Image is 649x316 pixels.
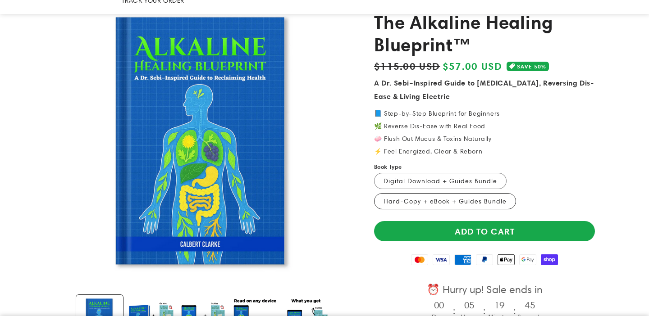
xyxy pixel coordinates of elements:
[517,62,546,71] span: SAVE 50%
[374,110,595,154] p: 📘 Step-by-Step Blueprint for Beginners 🌿 Reverse Dis-Ease with Real Food 🧼 Flush Out Mucus & Toxi...
[525,300,535,310] h4: 45
[374,163,402,172] label: Book Type
[374,221,595,241] button: Add to cart
[464,300,474,310] h4: 05
[374,11,595,56] h1: The Alkaline Healing Blueprint™
[494,300,504,310] h4: 19
[443,59,502,74] span: $57.00 USD
[374,59,440,73] s: $115.00 USD
[405,283,565,297] div: ⏰ Hurry up! Sale ends in
[374,173,507,189] label: Digital Download + Guides Bundle
[374,78,594,101] strong: A Dr. Sebi–Inspired Guide to [MEDICAL_DATA], Reversing Dis-Ease & Living Electric
[374,193,516,209] label: Hard-Copy + eBook + Guides Bundle
[434,300,444,310] h4: 00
